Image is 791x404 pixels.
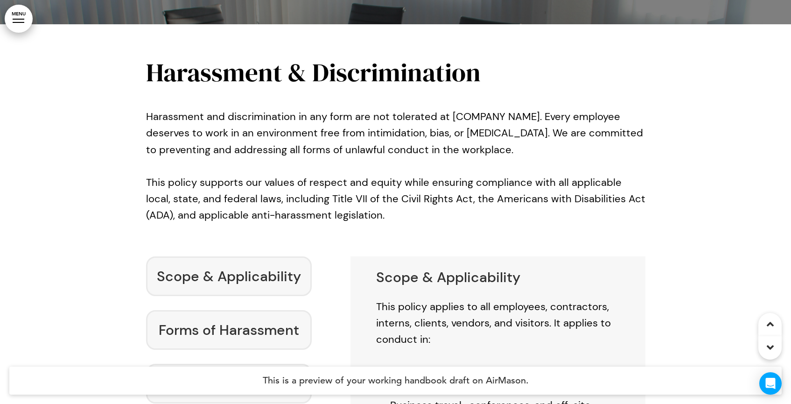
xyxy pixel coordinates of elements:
[157,267,301,285] h6: Scope & Applicability
[376,270,619,284] h6: Scope & Applicability
[146,108,645,158] p: Harassment and discrimination in any form are not tolerated at [COMPANY NAME]. Every employee des...
[759,372,782,395] div: Open Intercom Messenger
[157,321,301,339] h6: Forms of Harassment
[376,298,619,348] p: This policy applies to all employees, contractors, interns, clients, vendors, and visitors. It ap...
[9,367,782,395] h4: This is a preview of your working handbook draft on AirMason.
[146,59,645,85] h1: Harassment & Discrimination
[146,174,645,240] p: This policy supports our values of respect and equity while ensuring compliance with all applicab...
[390,364,619,380] p: The workplace (onsite or remote)
[5,5,33,33] a: MENU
